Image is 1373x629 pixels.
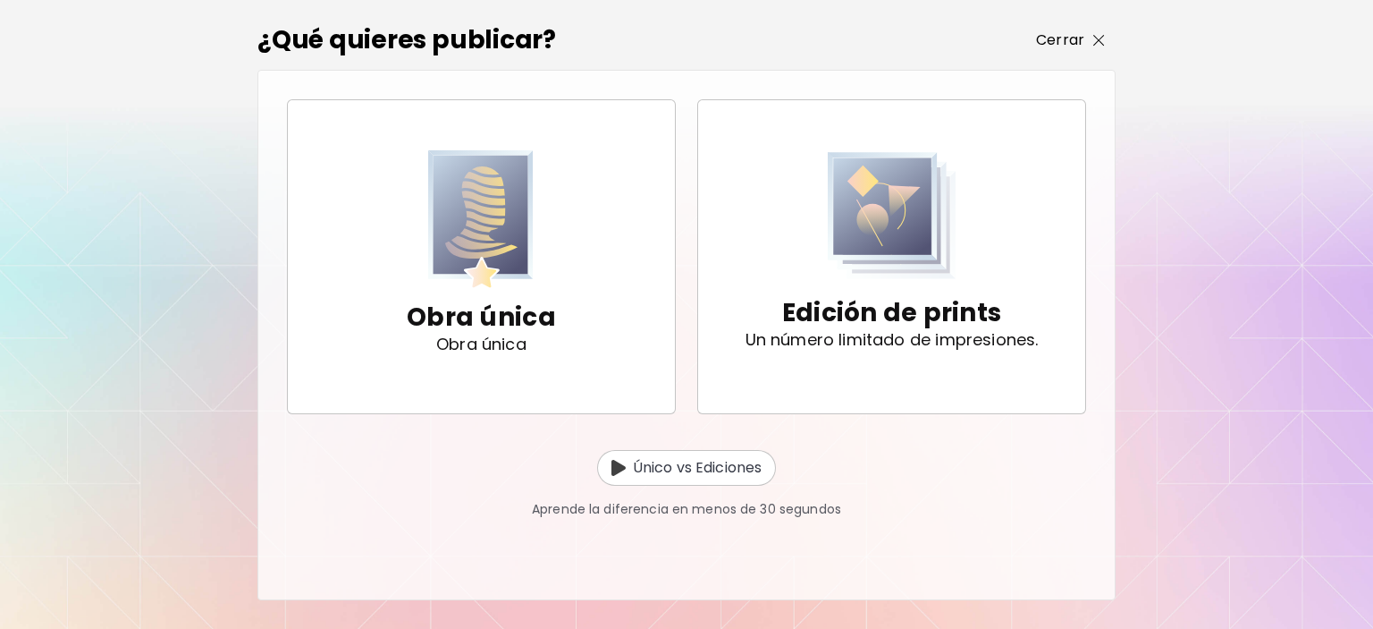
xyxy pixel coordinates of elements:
[287,99,676,414] button: Unique ArtworkObra únicaObra única
[428,150,534,291] img: Unique Artwork
[782,295,1001,331] p: Edición de prints
[697,99,1086,414] button: Print EditionEdición de printsUn número limitado de impresiones.
[611,460,626,476] img: Unique vs Edition
[633,457,762,479] p: Único vs Ediciones
[828,150,956,282] img: Print Edition
[532,500,841,519] p: Aprende la diferencia en menos de 30 segundos
[407,300,556,336] p: Obra única
[745,331,1039,349] p: Un número limitado de impresiones.
[436,336,526,353] p: Obra única
[597,450,777,486] button: Unique vs EditionÚnico vs Ediciones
